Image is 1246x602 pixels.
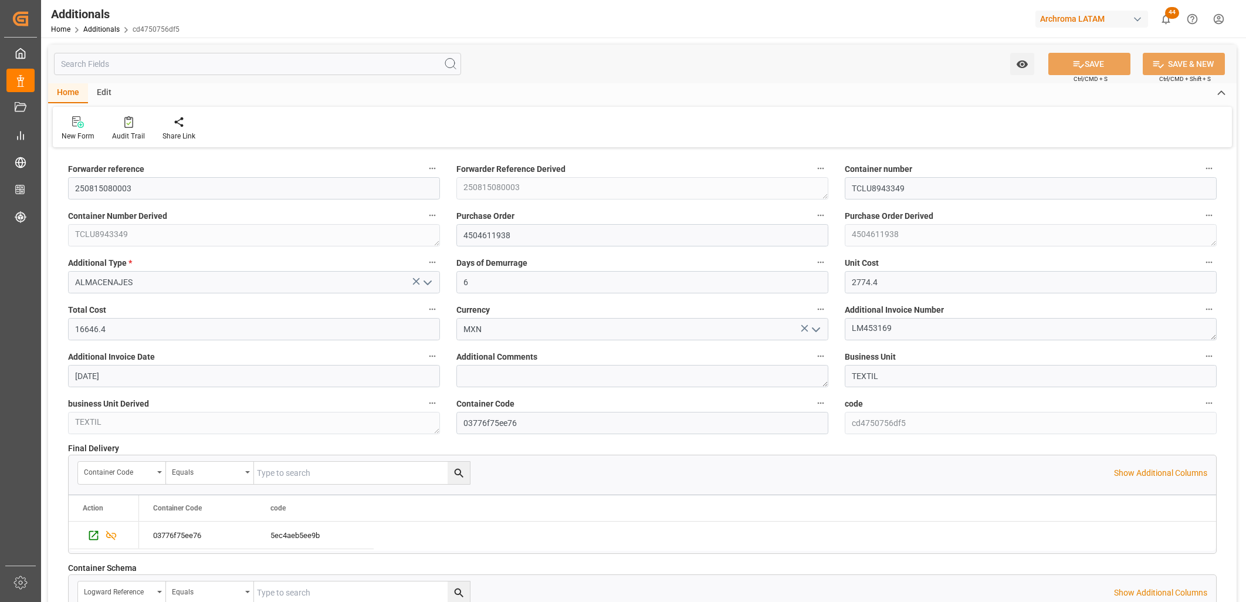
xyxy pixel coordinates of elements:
[270,504,286,512] span: code
[68,210,167,222] span: Container Number Derived
[845,210,933,222] span: Purchase Order Derived
[845,398,863,410] span: code
[68,412,440,434] textarea: TEXTIL
[813,255,828,270] button: Days of Demurrage
[153,504,202,512] span: Container Code
[425,349,440,364] button: Additional Invoice Date
[68,365,440,387] input: DD-MM-YYYY
[1201,208,1217,223] button: Purchase Order Derived
[68,224,440,246] textarea: TCLU8943349
[1201,302,1217,317] button: Additional Invoice Number
[425,395,440,411] button: business Unit Derived
[456,257,527,269] span: Days of Demurrage
[425,161,440,176] button: Forwarder reference
[166,462,254,484] button: open menu
[1153,6,1179,32] button: show 44 new notifications
[78,462,166,484] button: open menu
[448,462,470,484] button: search button
[1114,467,1207,479] p: Show Additional Columns
[256,522,374,549] div: 5ec4aeb5ee9b
[172,464,241,478] div: Equals
[84,584,153,597] div: Logward Reference
[139,522,256,549] div: 03776f75ee76
[425,255,440,270] button: Additional Type *
[813,302,828,317] button: Currency
[845,304,944,316] span: Additional Invoice Number
[68,257,132,269] span: Additional Type
[456,351,537,363] span: Additional Comments
[845,257,879,269] span: Unit Cost
[845,163,912,175] span: Container number
[68,562,137,574] span: Container Schema
[1201,349,1217,364] button: Business Unit
[1114,587,1207,599] p: Show Additional Columns
[1201,161,1217,176] button: Container number
[1074,75,1108,83] span: Ctrl/CMD + S
[456,177,828,199] textarea: 250815080003
[1035,11,1148,28] div: Archroma LATAM
[51,5,180,23] div: Additionals
[418,273,436,292] button: open menu
[54,53,461,75] input: Search Fields
[68,398,149,410] span: business Unit Derived
[139,522,374,549] div: Press SPACE to select this row.
[1201,255,1217,270] button: Unit Cost
[845,224,1217,246] textarea: 4504611938
[48,83,88,103] div: Home
[425,302,440,317] button: Total Cost
[83,504,103,512] div: Action
[456,210,514,222] span: Purchase Order
[68,304,106,316] span: Total Cost
[84,464,153,478] div: Container Code
[845,318,1217,340] textarea: LM453169
[83,25,120,33] a: Additionals
[68,163,144,175] span: Forwarder reference
[456,304,490,316] span: Currency
[456,398,514,410] span: Container Code
[68,351,155,363] span: Additional Invoice Date
[112,131,145,141] div: Audit Trail
[1201,395,1217,411] button: code
[1159,75,1211,83] span: Ctrl/CMD + Shift + S
[62,131,94,141] div: New Form
[88,83,120,103] div: Edit
[1048,53,1130,75] button: SAVE
[813,208,828,223] button: Purchase Order
[1179,6,1206,32] button: Help Center
[162,131,195,141] div: Share Link
[456,163,566,175] span: Forwarder Reference Derived
[68,442,119,455] span: Final Delivery
[845,351,896,363] span: Business Unit
[1035,8,1153,30] button: Archroma LATAM
[254,462,470,484] input: Type to search
[813,395,828,411] button: Container Code
[51,25,70,33] a: Home
[813,349,828,364] button: Additional Comments
[69,522,139,549] div: Press SPACE to select this row.
[1010,53,1034,75] button: open menu
[813,161,828,176] button: Forwarder Reference Derived
[1143,53,1225,75] button: SAVE & NEW
[1165,7,1179,19] span: 44
[425,208,440,223] button: Container Number Derived
[807,320,824,339] button: open menu
[172,584,241,597] div: Equals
